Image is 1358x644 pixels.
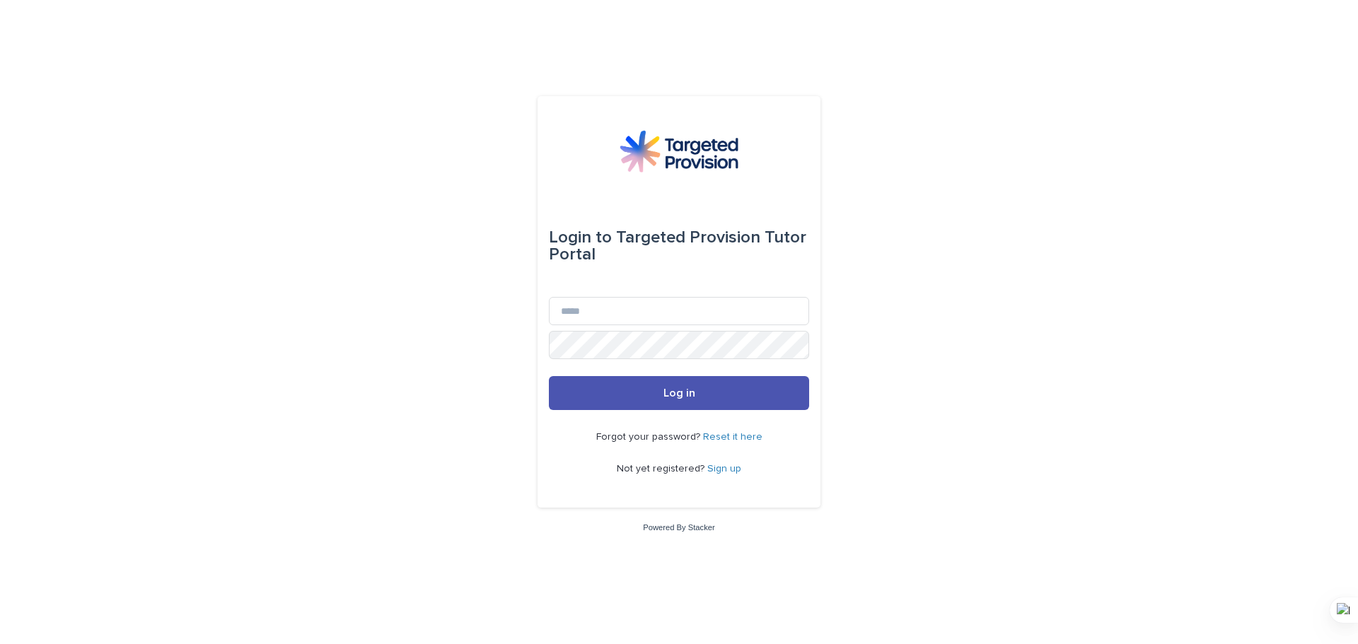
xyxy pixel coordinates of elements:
[620,130,738,172] img: M5nRWzHhSzIhMunXDL62
[703,432,762,442] a: Reset it here
[549,376,809,410] button: Log in
[549,229,612,246] span: Login to
[643,523,714,532] a: Powered By Stacker
[707,464,741,474] a: Sign up
[663,387,695,399] span: Log in
[549,218,809,274] div: Targeted Provision Tutor Portal
[596,432,703,442] span: Forgot your password?
[617,464,707,474] span: Not yet registered?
